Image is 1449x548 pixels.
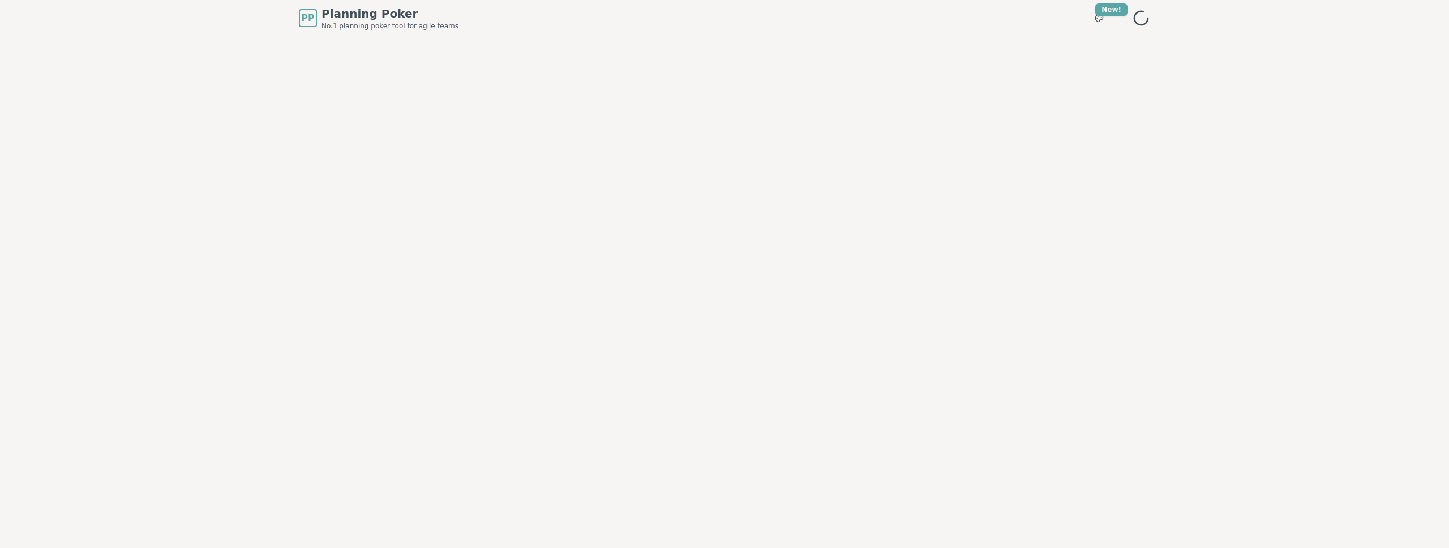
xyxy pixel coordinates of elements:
span: PP [301,11,314,25]
span: Planning Poker [321,6,458,22]
a: PPPlanning PokerNo.1 planning poker tool for agile teams [299,6,458,31]
button: New! [1089,8,1109,28]
span: No.1 planning poker tool for agile teams [321,22,458,31]
div: New! [1095,3,1128,16]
